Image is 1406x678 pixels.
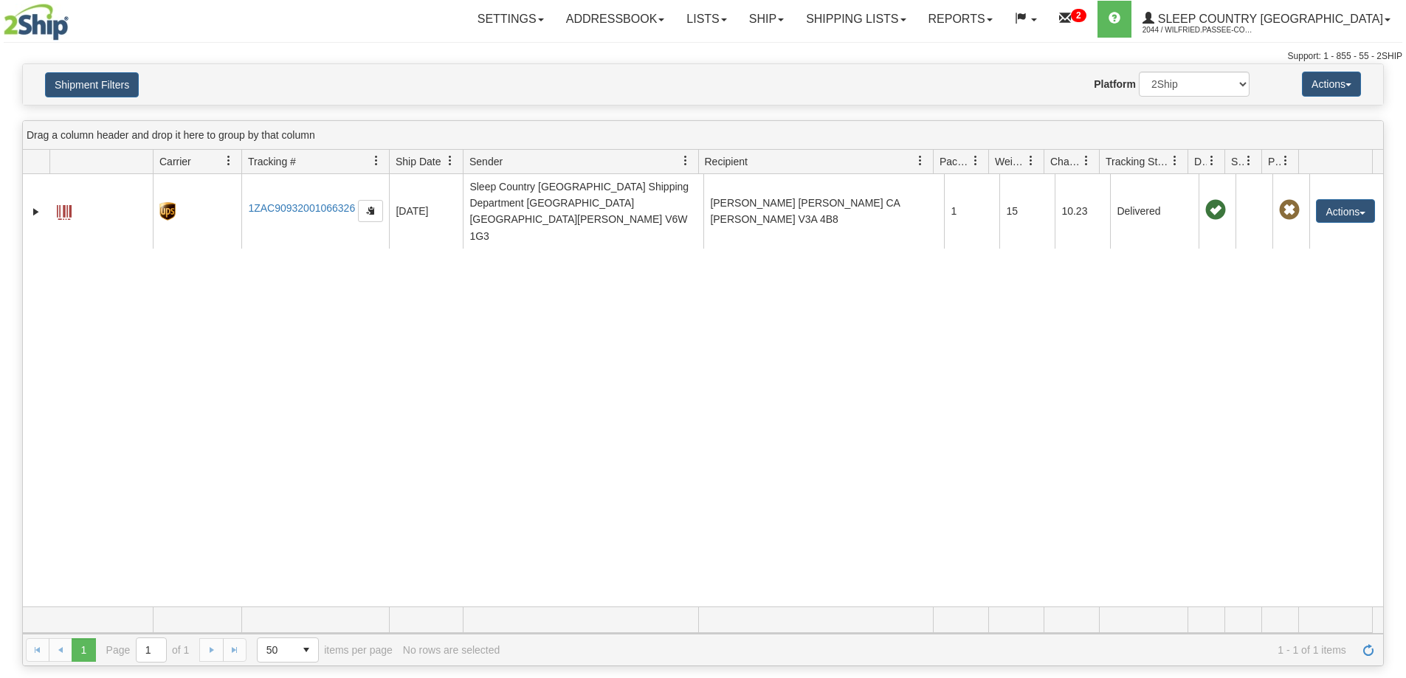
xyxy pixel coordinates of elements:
[216,148,241,173] a: Carrier filter column settings
[1194,154,1207,169] span: Delivery Status
[45,72,139,97] button: Shipment Filters
[675,1,737,38] a: Lists
[466,1,555,38] a: Settings
[137,638,166,662] input: Page 1
[1055,174,1110,249] td: 10.23
[995,154,1026,169] span: Weight
[999,174,1055,249] td: 15
[358,200,383,222] button: Copy to clipboard
[403,644,500,656] div: No rows are selected
[1279,200,1300,221] span: Pickup Not Assigned
[1236,148,1261,173] a: Shipment Issues filter column settings
[1357,638,1380,662] a: Refresh
[266,643,286,657] span: 50
[1372,263,1405,414] iframe: chat widget
[248,154,296,169] span: Tracking #
[1074,148,1099,173] a: Charge filter column settings
[1268,154,1281,169] span: Pickup Status
[463,174,703,249] td: Sleep Country [GEOGRAPHIC_DATA] Shipping Department [GEOGRAPHIC_DATA] [GEOGRAPHIC_DATA][PERSON_NA...
[438,148,463,173] a: Ship Date filter column settings
[1131,1,1402,38] a: Sleep Country [GEOGRAPHIC_DATA] 2044 / Wilfried.Passee-Coutrin
[1162,148,1188,173] a: Tracking Status filter column settings
[4,4,69,41] img: logo2044.jpg
[159,202,175,221] img: 8 - UPS
[1094,77,1136,91] label: Platform
[257,637,393,663] span: items per page
[673,148,698,173] a: Sender filter column settings
[908,148,933,173] a: Recipient filter column settings
[917,1,1004,38] a: Reports
[389,174,463,249] td: [DATE]
[944,174,999,249] td: 1
[248,202,355,214] a: 1ZAC90932001066326
[1071,9,1086,22] sup: 2
[396,154,441,169] span: Ship Date
[159,154,191,169] span: Carrier
[57,198,72,222] a: Label
[469,154,503,169] span: Sender
[1231,154,1244,169] span: Shipment Issues
[940,154,971,169] span: Packages
[1019,148,1044,173] a: Weight filter column settings
[1154,13,1383,25] span: Sleep Country [GEOGRAPHIC_DATA]
[703,174,944,249] td: [PERSON_NAME] [PERSON_NAME] CA [PERSON_NAME] V3A 4B8
[29,204,44,219] a: Expand
[555,1,676,38] a: Addressbook
[1199,148,1224,173] a: Delivery Status filter column settings
[72,638,95,662] span: Page 1
[1106,154,1170,169] span: Tracking Status
[364,148,389,173] a: Tracking # filter column settings
[1050,154,1081,169] span: Charge
[963,148,988,173] a: Packages filter column settings
[1273,148,1298,173] a: Pickup Status filter column settings
[1143,23,1253,38] span: 2044 / Wilfried.Passee-Coutrin
[510,644,1346,656] span: 1 - 1 of 1 items
[1110,174,1199,249] td: Delivered
[23,121,1383,150] div: grid grouping header
[106,637,190,663] span: Page of 1
[1205,200,1226,221] span: On time
[738,1,795,38] a: Ship
[294,638,318,662] span: select
[1302,72,1361,97] button: Actions
[4,50,1402,63] div: Support: 1 - 855 - 55 - 2SHIP
[1048,1,1097,38] a: 2
[795,1,917,38] a: Shipping lists
[257,637,319,663] span: Page sizes drop down
[1316,199,1375,223] button: Actions
[705,154,748,169] span: Recipient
